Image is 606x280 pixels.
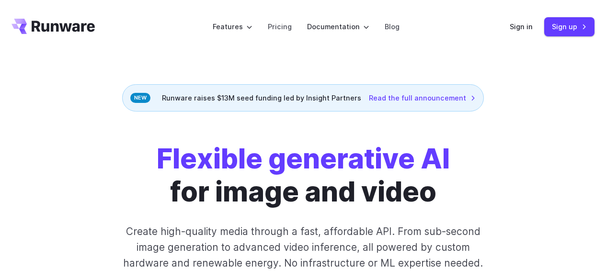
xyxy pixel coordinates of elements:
[307,21,369,32] label: Documentation
[544,17,595,36] a: Sign up
[385,21,400,32] a: Blog
[157,142,450,208] h1: for image and video
[157,142,450,175] strong: Flexible generative AI
[11,19,95,34] a: Go to /
[369,92,476,103] a: Read the full announcement
[122,84,484,112] div: Runware raises $13M seed funding led by Insight Partners
[268,21,292,32] a: Pricing
[213,21,252,32] label: Features
[116,224,490,271] p: Create high-quality media through a fast, affordable API. From sub-second image generation to adv...
[510,21,533,32] a: Sign in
